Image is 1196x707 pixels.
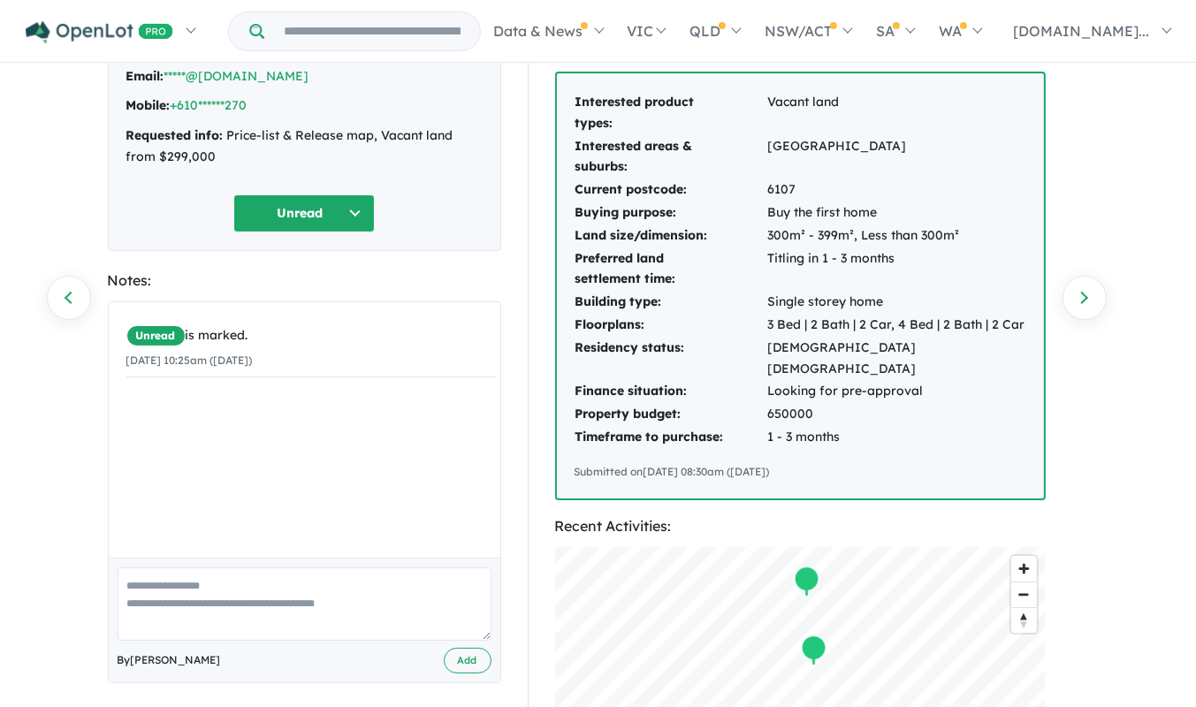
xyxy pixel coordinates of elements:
[767,247,1026,292] td: Titling in 1 - 3 months
[575,380,767,403] td: Finance situation:
[767,426,1026,449] td: 1 - 3 months
[126,97,171,113] strong: Mobile:
[126,125,483,168] div: Price-list & Release map, Vacant land from $299,000
[575,135,767,179] td: Interested areas & suburbs:
[1013,22,1149,40] span: [DOMAIN_NAME]...
[767,201,1026,224] td: Buy the first home
[767,179,1026,201] td: 6107
[118,651,221,669] span: By [PERSON_NAME]
[575,247,767,292] td: Preferred land settlement time:
[793,565,819,597] div: Map marker
[575,224,767,247] td: Land size/dimension:
[767,91,1026,135] td: Vacant land
[126,68,164,84] strong: Email:
[126,325,186,346] span: Unread
[767,403,1026,426] td: 650000
[555,514,1046,538] div: Recent Activities:
[575,337,767,381] td: Residency status:
[767,314,1026,337] td: 3 Bed | 2 Bath | 2 Car, 4 Bed | 2 Bath | 2 Car
[575,179,767,201] td: Current postcode:
[1011,582,1037,607] span: Zoom out
[575,426,767,449] td: Timeframe to purchase:
[767,135,1026,179] td: [GEOGRAPHIC_DATA]
[233,194,375,232] button: Unread
[126,127,224,143] strong: Requested info:
[108,269,501,293] div: Notes:
[444,648,491,673] button: Add
[1011,608,1037,633] span: Reset bearing to north
[575,314,767,337] td: Floorplans:
[575,201,767,224] td: Buying purpose:
[767,380,1026,403] td: Looking for pre-approval
[767,224,1026,247] td: 300m² - 399m², Less than 300m²
[26,21,173,43] img: Openlot PRO Logo White
[575,403,767,426] td: Property budget:
[575,91,767,135] td: Interested product types:
[1011,607,1037,633] button: Reset bearing to north
[1011,556,1037,582] button: Zoom in
[126,325,496,346] div: is marked.
[575,291,767,314] td: Building type:
[126,353,253,367] small: [DATE] 10:25am ([DATE])
[575,463,1026,481] div: Submitted on [DATE] 08:30am ([DATE])
[767,337,1026,381] td: [DEMOGRAPHIC_DATA] [DEMOGRAPHIC_DATA]
[268,12,476,50] input: Try estate name, suburb, builder or developer
[767,291,1026,314] td: Single storey home
[1011,582,1037,607] button: Zoom out
[800,634,827,666] div: Map marker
